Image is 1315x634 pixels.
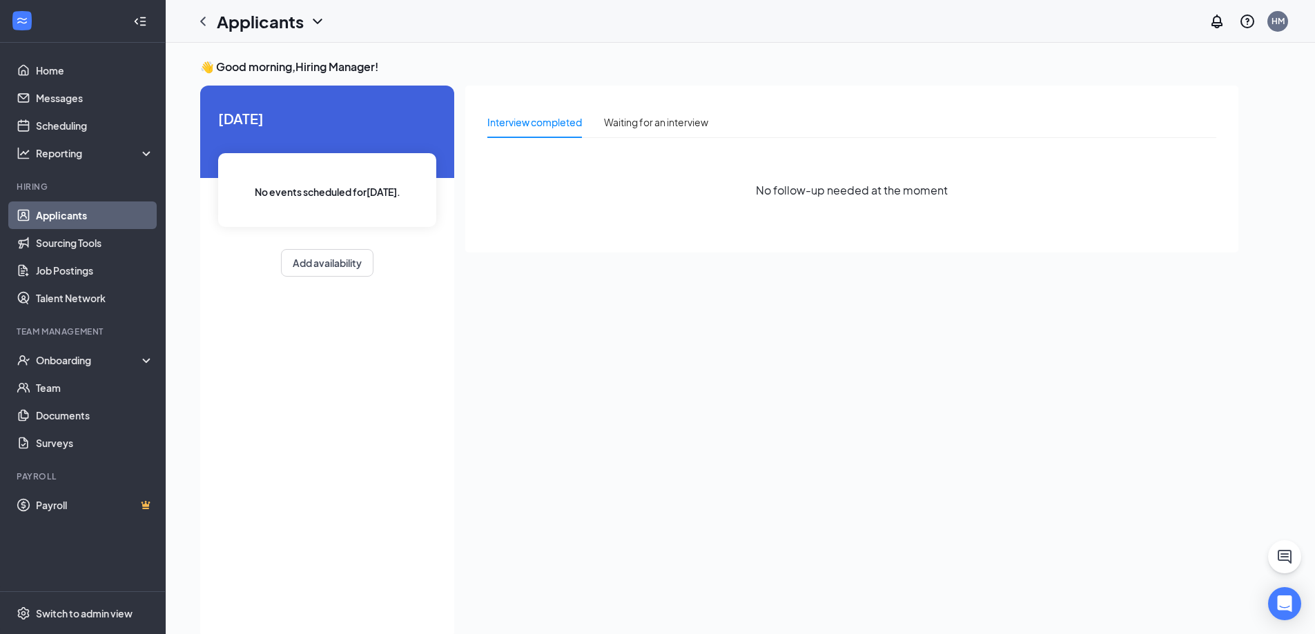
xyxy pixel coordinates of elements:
div: HM [1272,15,1285,27]
button: ChatActive [1268,540,1301,573]
svg: Settings [17,606,30,620]
a: Team [36,374,154,402]
a: Applicants [36,201,154,229]
svg: ChatActive [1276,548,1293,565]
svg: WorkstreamLogo [15,14,29,28]
a: PayrollCrown [36,491,154,519]
h1: Applicants [217,10,304,33]
div: Payroll [17,470,151,482]
div: Hiring [17,181,151,192]
a: Documents [36,402,154,429]
div: Waiting for an interview [604,115,708,130]
div: Open Intercom Messenger [1268,587,1301,620]
a: Messages [36,84,154,112]
a: Job Postings [36,257,154,284]
a: Surveys [36,429,154,457]
span: No follow-up needed at the moment [756,181,948,199]
div: Team Management [17,326,151,337]
div: Reporting [36,146,155,160]
a: Sourcing Tools [36,229,154,257]
a: Scheduling [36,112,154,139]
div: Switch to admin view [36,606,133,620]
div: Onboarding [36,353,142,367]
a: Talent Network [36,284,154,312]
svg: ChevronDown [309,13,326,30]
div: Interview completed [487,115,582,130]
svg: QuestionInfo [1239,13,1256,30]
svg: UserCheck [17,353,30,367]
svg: Notifications [1209,13,1225,30]
svg: Analysis [17,146,30,160]
span: [DATE] [218,108,436,129]
svg: Collapse [133,14,147,28]
span: No events scheduled for [DATE] . [255,184,400,199]
h3: 👋 Good morning, Hiring Manager ! [200,59,1238,75]
button: Add availability [281,249,373,277]
svg: ChevronLeft [195,13,211,30]
a: Home [36,57,154,84]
